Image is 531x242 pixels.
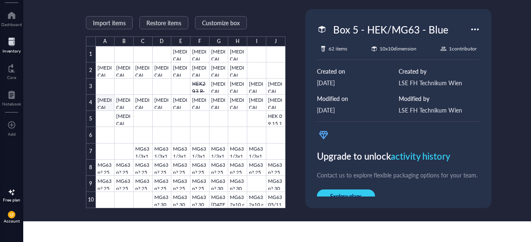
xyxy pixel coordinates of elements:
button: Customize box [195,16,247,29]
div: 9 [86,176,96,192]
div: Contact us to explore flexible packaging options for your team. [317,170,480,180]
a: Inventory [2,35,21,53]
a: Explore plans [317,189,480,203]
span: Explore plans [330,192,362,200]
span: Restore items [146,19,181,26]
span: activity history [391,149,450,163]
div: 10 x 10 dimension [380,45,417,53]
div: 5 [86,111,96,127]
div: 1 contributor [449,45,477,53]
div: 3 [86,79,96,95]
div: 6 [86,127,96,143]
div: I [256,36,257,46]
button: Restore items [139,16,188,29]
div: 1 [86,46,96,62]
div: Modified by [399,94,480,103]
div: [DATE] [317,105,399,115]
div: B [122,36,126,46]
div: H [236,36,239,46]
div: 4 [86,95,96,111]
div: 62 items [329,45,347,53]
div: Notebook [2,101,21,106]
div: Created on [317,67,399,76]
div: LSE FH Technikum Wien [399,78,480,87]
a: Notebook [2,88,21,106]
span: Import items [93,19,126,26]
button: Import items [86,16,133,29]
div: Box 5 - HEK/MG63 - Blue [329,21,452,38]
div: 2 [86,62,96,79]
div: Upgrade to unlock [317,148,480,164]
div: 8 [86,160,96,176]
div: E [179,36,182,46]
a: Dashboard [1,9,22,27]
div: J [275,36,277,46]
div: G [217,36,221,46]
div: Dashboard [1,22,22,27]
div: Created by [399,67,480,76]
div: Add [8,132,16,137]
div: [DATE] [317,78,399,87]
div: Inventory [2,48,21,53]
div: 10 [86,192,96,208]
div: A [103,36,107,46]
button: Explore plans [317,189,375,203]
a: Core [7,62,16,80]
div: Core [7,75,16,80]
div: F [198,36,201,46]
div: D [160,36,163,46]
span: LF [10,213,14,217]
div: Free plan [3,197,20,202]
div: Account [4,218,20,223]
span: Customize box [202,19,240,26]
div: 7 [86,144,96,160]
div: Modified on [317,94,399,103]
div: C [141,36,144,46]
div: LSE FH Technikum Wien [399,105,480,115]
